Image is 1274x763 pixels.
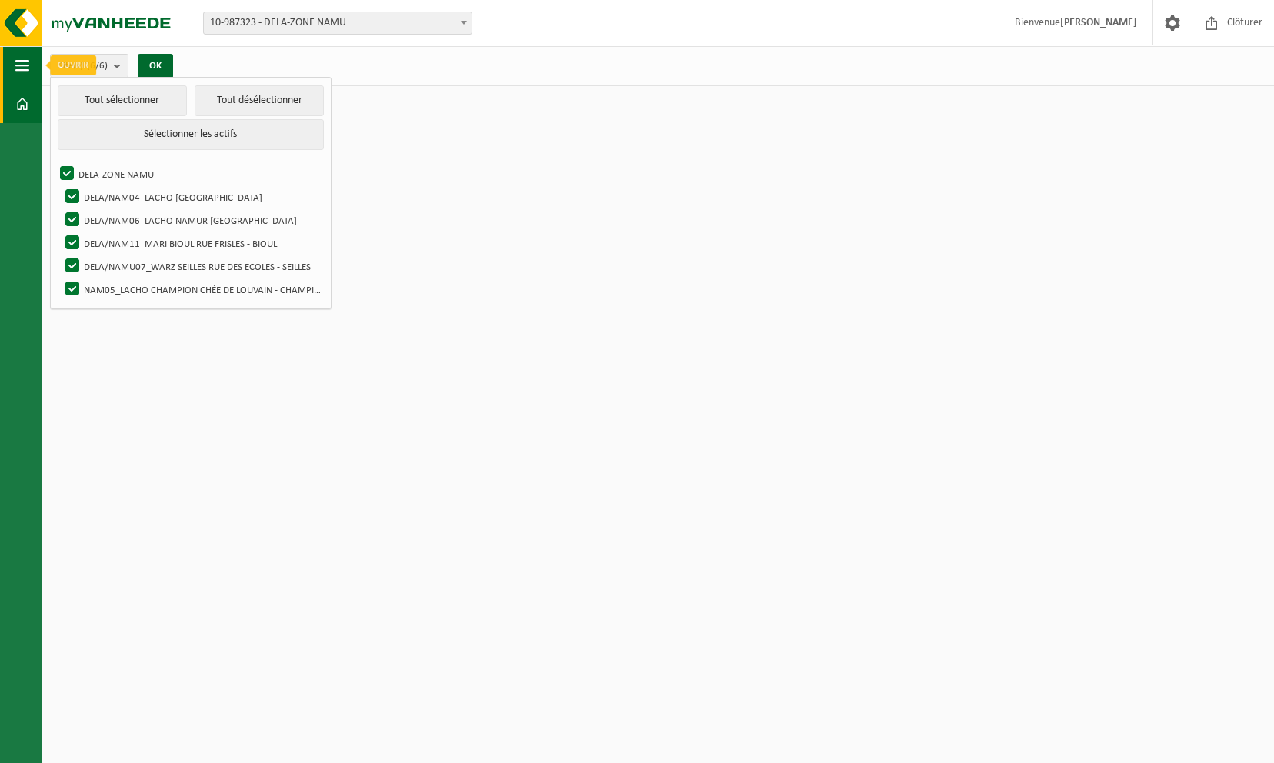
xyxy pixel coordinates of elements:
[204,12,472,34] span: 10-987323 - DELA-ZONE NAMU
[62,208,324,232] label: DELA/NAM06_LACHO NAMUR [GEOGRAPHIC_DATA]
[58,119,325,150] button: Sélectionner les actifs
[87,61,108,71] count: (6/6)
[58,55,108,78] span: Site(s)
[1060,17,1137,28] strong: [PERSON_NAME]
[138,54,173,78] button: OK
[203,12,472,35] span: 10-987323 - DELA-ZONE NAMU
[57,162,324,185] label: DELA-ZONE NAMU -
[62,278,324,301] label: NAM05_LACHO CHAMPION CHÉE DE LOUVAIN - CHAMPION
[62,185,324,208] label: DELA/NAM04_LACHO [GEOGRAPHIC_DATA]
[50,54,128,77] button: Site(s)(6/6)
[62,255,324,278] label: DELA/NAMU07_WARZ SEILLES RUE DES ECOLES - SEILLES
[62,232,324,255] label: DELA/NAM11_MARI BIOUL RUE FRISLES - BIOUL
[195,85,324,116] button: Tout désélectionner
[58,85,187,116] button: Tout sélectionner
